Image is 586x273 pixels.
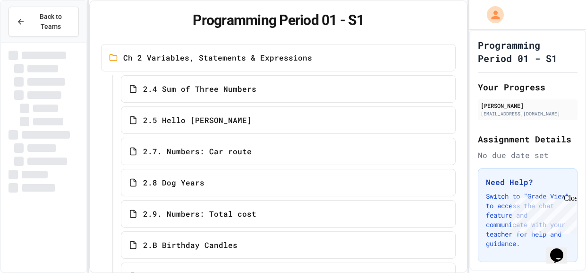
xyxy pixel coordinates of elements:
[486,176,569,188] h3: Need Help?
[478,80,578,94] h2: Your Progress
[546,235,577,264] iframe: chat widget
[477,4,506,26] div: My Account
[143,177,204,188] span: 2.8 Dog Years
[121,106,456,134] a: 2.5 Hello [PERSON_NAME]
[121,138,456,165] a: 2.7. Numbers: Car route
[478,38,578,65] h1: Programming Period 01 - S1
[8,7,79,37] button: Back to Teams
[481,110,575,117] div: [EMAIL_ADDRESS][DOMAIN_NAME]
[481,101,575,110] div: [PERSON_NAME]
[121,231,456,259] a: 2.B Birthday Candles
[121,200,456,228] a: 2.9. Numbers: Total cost
[143,146,252,157] span: 2.7. Numbers: Car route
[486,192,569,248] p: Switch to "Grade View" to access the chat feature and communicate with your teacher for help and ...
[478,150,578,161] div: No due date set
[4,4,65,60] div: Chat with us now!Close
[143,83,256,95] span: 2.4 Sum of Three Numbers
[143,208,256,220] span: 2.9. Numbers: Total cost
[508,194,577,234] iframe: chat widget
[478,132,578,146] h2: Assignment Details
[121,75,456,103] a: 2.4 Sum of Three Numbers
[143,114,252,126] span: 2.5 Hello [PERSON_NAME]
[101,12,456,29] h1: Programming Period 01 - S1
[121,169,456,196] a: 2.8 Dog Years
[123,52,312,63] span: Ch 2 Variables, Statements & Expressions
[143,239,238,251] span: 2.B Birthday Candles
[31,12,71,32] span: Back to Teams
